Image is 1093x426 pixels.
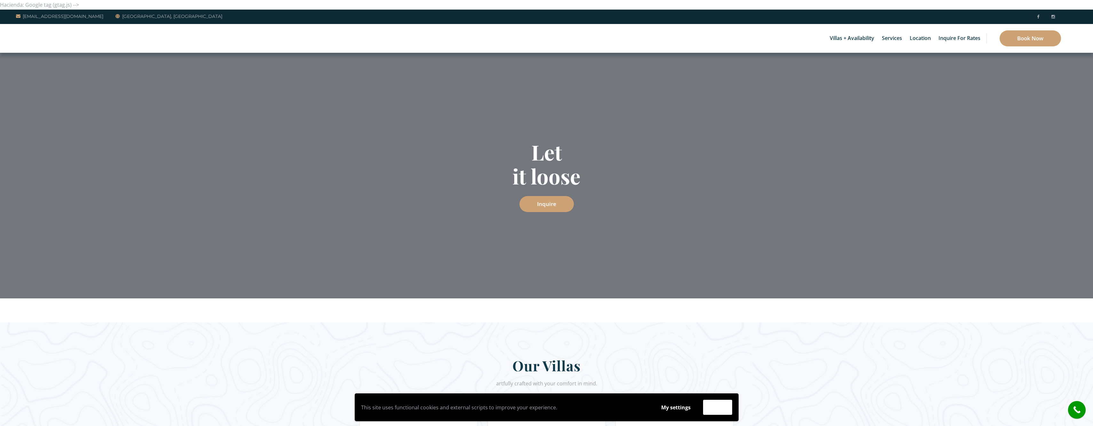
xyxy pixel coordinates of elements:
div: artfully crafted with your comfort in mind. [360,379,734,397]
h2: Our Villas [360,357,734,379]
a: Book Now [1000,30,1061,46]
a: Inquire for Rates [935,24,984,53]
button: My settings [655,400,697,415]
a: [GEOGRAPHIC_DATA], [GEOGRAPHIC_DATA] [115,12,222,20]
a: call [1068,401,1086,419]
p: This site uses functional cookies and external scripts to improve your experience. [361,403,649,412]
h1: Let it loose [360,140,734,188]
a: Services [879,24,905,53]
a: [EMAIL_ADDRESS][DOMAIN_NAME] [16,12,103,20]
a: Villas + Availability [827,24,877,53]
button: Accept [703,400,732,415]
a: Location [907,24,934,53]
i: call [1070,403,1084,417]
a: Inquire [519,196,574,212]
